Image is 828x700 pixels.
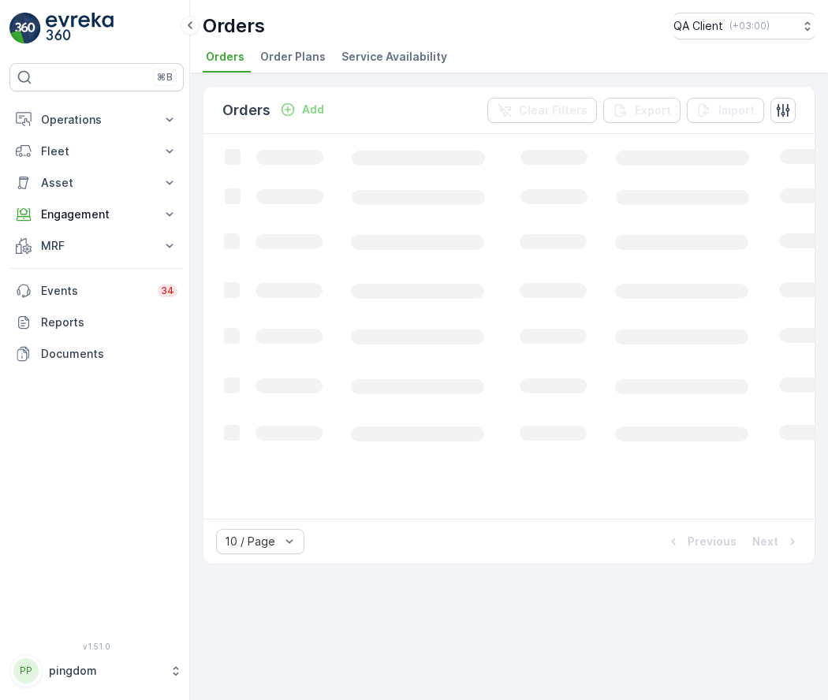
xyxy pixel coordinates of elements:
[41,238,152,254] p: MRF
[157,71,173,84] p: ⌘B
[9,230,184,262] button: MRF
[673,13,815,39] button: QA Client(+03:00)
[9,338,184,370] a: Documents
[41,283,148,299] p: Events
[635,102,671,118] p: Export
[341,49,447,65] span: Service Availability
[9,13,41,44] img: logo
[9,642,184,651] span: v 1.51.0
[222,99,270,121] p: Orders
[49,663,162,679] p: pingdom
[718,102,755,118] p: Import
[41,175,152,191] p: Asset
[9,307,184,338] a: Reports
[9,136,184,167] button: Fleet
[9,167,184,199] button: Asset
[41,346,177,362] p: Documents
[41,315,177,330] p: Reports
[9,654,184,687] button: PPpingdom
[260,49,326,65] span: Order Plans
[9,275,184,307] a: Events34
[161,285,174,297] p: 34
[9,199,184,230] button: Engagement
[664,532,738,551] button: Previous
[203,13,265,39] p: Orders
[751,532,802,551] button: Next
[206,49,244,65] span: Orders
[603,98,681,123] button: Export
[302,102,324,117] p: Add
[752,534,778,549] p: Next
[673,18,723,34] p: QA Client
[41,112,152,128] p: Operations
[487,98,597,123] button: Clear Filters
[688,534,737,549] p: Previous
[46,13,114,44] img: logo_light-DOdMpM7g.png
[274,100,330,119] button: Add
[9,104,184,136] button: Operations
[729,20,770,32] p: ( +03:00 )
[41,207,152,222] p: Engagement
[687,98,764,123] button: Import
[41,143,152,159] p: Fleet
[13,658,39,683] div: PP
[519,102,587,118] p: Clear Filters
